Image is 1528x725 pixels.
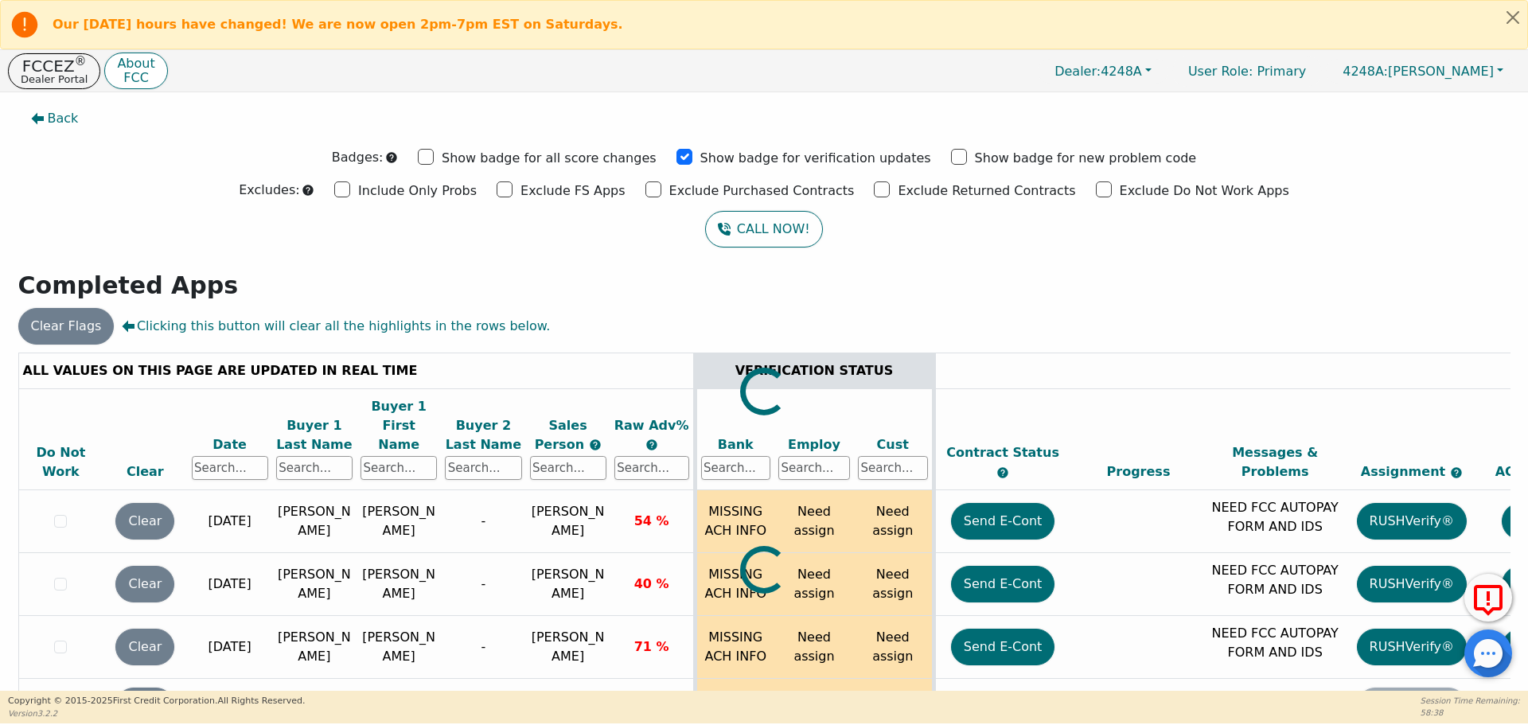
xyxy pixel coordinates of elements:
[1172,56,1322,87] a: User Role: Primary
[117,72,154,84] p: FCC
[117,57,154,70] p: About
[75,54,87,68] sup: ®
[53,17,623,32] b: Our [DATE] hours have changed! We are now open 2pm-7pm EST on Saturdays.
[8,707,305,719] p: Version 3.2.2
[1499,1,1527,33] button: Close alert
[104,53,167,90] button: AboutFCC
[1343,64,1388,79] span: 4248A:
[1326,59,1520,84] button: 4248A:[PERSON_NAME]
[8,53,100,89] button: FCCEZ®Dealer Portal
[1188,64,1253,79] span: User Role :
[1054,64,1142,79] span: 4248A
[8,695,305,708] p: Copyright © 2015- 2025 First Credit Corporation.
[1054,64,1101,79] span: Dealer:
[1038,59,1168,84] button: Dealer:4248A
[1421,707,1520,719] p: 58:38
[1343,64,1494,79] span: [PERSON_NAME]
[217,696,305,706] span: All Rights Reserved.
[21,58,88,74] p: FCCEZ
[1172,56,1322,87] p: Primary
[1421,695,1520,707] p: Session Time Remaining:
[21,74,88,84] p: Dealer Portal
[1464,574,1512,622] button: Report Error to FCC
